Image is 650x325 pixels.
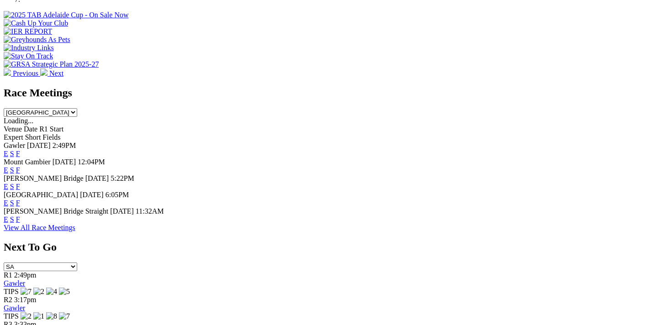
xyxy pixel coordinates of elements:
[40,68,48,76] img: chevron-right-pager-white.svg
[4,68,11,76] img: chevron-left-pager-white.svg
[4,158,51,166] span: Mount Gambier
[4,279,25,287] a: Gawler
[25,133,41,141] span: Short
[42,133,60,141] span: Fields
[14,271,37,279] span: 2:49pm
[78,158,105,166] span: 12:04PM
[27,142,51,149] span: [DATE]
[85,174,109,182] span: [DATE]
[14,296,37,304] span: 3:17pm
[4,27,52,36] img: IER REPORT
[59,288,70,296] img: 5
[4,11,129,19] img: 2025 TAB Adelaide Cup - On Sale Now
[4,241,646,253] h2: Next To Go
[4,60,99,68] img: GRSA Strategic Plan 2025-27
[39,125,63,133] span: R1 Start
[53,142,76,149] span: 2:49PM
[4,19,68,27] img: Cash Up Your Club
[49,69,63,77] span: Next
[111,174,134,182] span: 5:22PM
[4,142,25,149] span: Gawler
[16,183,20,190] a: F
[4,312,19,320] span: TIPS
[4,224,75,231] a: View All Race Meetings
[4,207,108,215] span: [PERSON_NAME] Bridge Straight
[4,125,22,133] span: Venue
[4,199,8,207] a: E
[21,288,32,296] img: 7
[4,304,25,312] a: Gawler
[4,166,8,174] a: E
[4,271,12,279] span: R1
[33,288,44,296] img: 2
[10,215,14,223] a: S
[136,207,164,215] span: 11:32AM
[4,215,8,223] a: E
[46,288,57,296] img: 4
[10,199,14,207] a: S
[16,199,20,207] a: F
[4,183,8,190] a: E
[4,296,12,304] span: R2
[13,69,38,77] span: Previous
[59,312,70,320] img: 7
[4,174,84,182] span: [PERSON_NAME] Bridge
[4,69,40,77] a: Previous
[4,117,33,125] span: Loading...
[110,207,134,215] span: [DATE]
[16,166,20,174] a: F
[53,158,76,166] span: [DATE]
[4,44,54,52] img: Industry Links
[40,69,63,77] a: Next
[16,150,20,157] a: F
[33,312,44,320] img: 1
[106,191,129,199] span: 6:05PM
[10,166,14,174] a: S
[24,125,37,133] span: Date
[4,133,23,141] span: Expert
[4,150,8,157] a: E
[46,312,57,320] img: 8
[4,288,19,295] span: TIPS
[4,87,646,99] h2: Race Meetings
[4,191,78,199] span: [GEOGRAPHIC_DATA]
[16,215,20,223] a: F
[21,312,32,320] img: 2
[4,36,70,44] img: Greyhounds As Pets
[4,52,53,60] img: Stay On Track
[80,191,104,199] span: [DATE]
[10,183,14,190] a: S
[10,150,14,157] a: S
